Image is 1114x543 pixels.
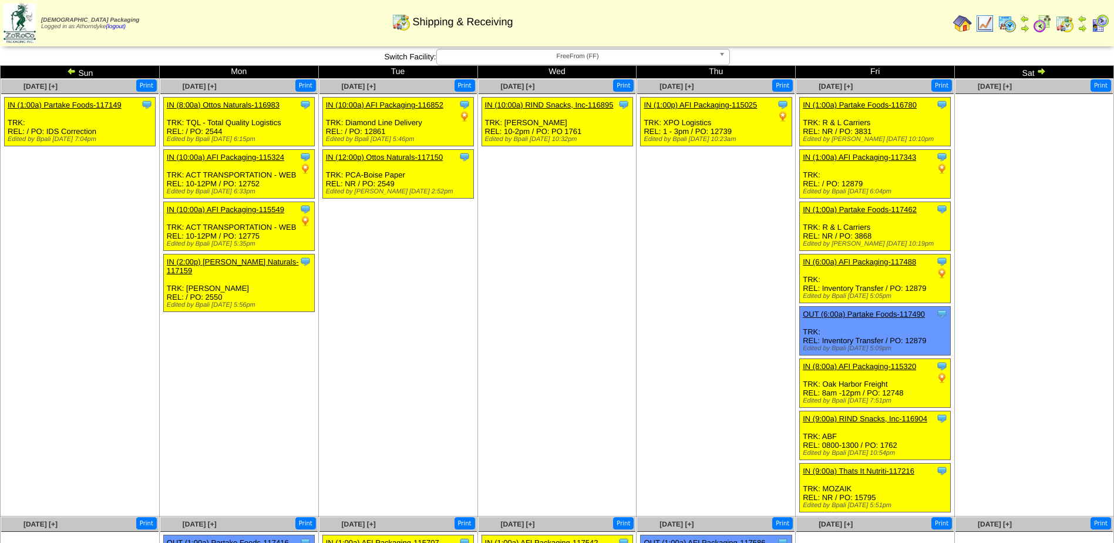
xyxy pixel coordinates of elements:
[803,293,950,300] div: Edited by Bpali [DATE] 5:05pm
[167,205,284,214] a: IN (10:00a) AFI Packaging-115549
[8,100,122,109] a: IN (1:00a) Partake Foods-117149
[8,136,155,143] div: Edited by Bpali [DATE] 7:04pm
[342,520,376,528] a: [DATE] [+]
[167,100,280,109] a: IN (8:00a) Ottos Naturals-116983
[342,82,376,90] a: [DATE] [+]
[500,520,534,528] a: [DATE] [+]
[644,100,757,109] a: IN (1:00p) AFI Packaging-115025
[777,99,789,110] img: Tooltip
[796,66,955,79] td: Fri
[641,98,792,146] div: TRK: XPO Logistics REL: 1 - 3pm / PO: 12739
[618,99,630,110] img: Tooltip
[459,110,470,122] img: PO
[322,150,473,199] div: TRK: PCA-Boise Paper REL: NR / PO: 2549
[936,360,948,372] img: Tooltip
[1091,79,1111,92] button: Print
[978,520,1012,528] a: [DATE] [+]
[163,254,314,312] div: TRK: [PERSON_NAME] REL: / PO: 2550
[936,308,948,320] img: Tooltip
[1020,24,1029,33] img: arrowright.gif
[1091,14,1109,33] img: calendarcustomer.gif
[998,14,1017,33] img: calendarprod.gif
[931,517,952,529] button: Print
[803,345,950,352] div: Edited by Bpali [DATE] 5:09pm
[803,100,917,109] a: IN (1:00a) Partake Foods-116780
[106,24,126,30] a: (logout)
[803,240,950,247] div: Edited by [PERSON_NAME] [DATE] 10:19pm
[299,99,311,110] img: Tooltip
[803,188,950,195] div: Edited by Bpali [DATE] 6:04pm
[1033,14,1052,33] img: calendarblend.gif
[1,66,160,79] td: Sun
[67,66,76,76] img: arrowleft.gif
[1078,14,1087,24] img: arrowleft.gif
[936,465,948,477] img: Tooltip
[136,79,157,92] button: Print
[819,520,853,528] a: [DATE] [+]
[455,79,475,92] button: Print
[167,188,314,195] div: Edited by Bpali [DATE] 6:33pm
[659,520,694,528] a: [DATE] [+]
[975,14,994,33] img: line_graph.gif
[163,202,314,251] div: TRK: ACT TRANSPORTATION - WEB REL: 10-12PM / PO: 12775
[1020,14,1029,24] img: arrowleft.gif
[613,79,634,92] button: Print
[455,517,475,529] button: Print
[936,372,948,384] img: PO
[299,256,311,267] img: Tooltip
[318,66,477,79] td: Tue
[322,98,473,146] div: TRK: Diamond Line Delivery REL: / PO: 12861
[803,414,927,423] a: IN (9:00a) RIND Snacks, Inc-116904
[803,205,917,214] a: IN (1:00a) Partake Foods-117462
[931,79,952,92] button: Print
[167,136,314,143] div: Edited by Bpali [DATE] 6:15pm
[1091,517,1111,529] button: Print
[772,517,793,529] button: Print
[955,66,1114,79] td: Sat
[23,82,58,90] a: [DATE] [+]
[163,150,314,199] div: TRK: ACT TRANSPORTATION - WEB REL: 10-12PM / PO: 12752
[936,267,948,279] img: PO
[803,397,950,404] div: Edited by Bpali [DATE] 7:51pm
[5,98,156,146] div: TRK: REL: / PO: IDS Correction
[800,411,951,460] div: TRK: ABF REL: 0800-1300 / PO: 1762
[803,362,916,371] a: IN (8:00a) AFI Packaging-115320
[459,99,470,110] img: Tooltip
[803,310,925,319] a: OUT (6:00a) Partake Foods-117490
[613,517,634,529] button: Print
[159,66,318,79] td: Mon
[412,16,513,28] span: Shipping & Receiving
[803,450,950,457] div: Edited by Bpali [DATE] 10:54pm
[442,49,714,63] span: FreeFrom (FF)
[936,256,948,267] img: Tooltip
[659,82,694,90] a: [DATE] [+]
[326,188,473,195] div: Edited by [PERSON_NAME] [DATE] 2:52pm
[183,82,217,90] span: [DATE] [+]
[4,4,36,43] img: zoroco-logo-small.webp
[299,215,311,227] img: PO
[326,153,443,162] a: IN (12:00p) Ottos Naturals-117150
[800,464,951,512] div: TRK: MOZAIK REL: NR / PO: 15795
[326,136,473,143] div: Edited by Bpali [DATE] 5:46pm
[800,150,951,199] div: TRK: REL: / PO: 12879
[800,202,951,251] div: TRK: R & L Carriers REL: NR / PO: 3868
[299,203,311,215] img: Tooltip
[500,82,534,90] a: [DATE] [+]
[936,413,948,424] img: Tooltip
[777,110,789,122] img: PO
[477,66,637,79] td: Wed
[167,240,314,247] div: Edited by Bpali [DATE] 5:35pm
[978,82,1012,90] a: [DATE] [+]
[800,307,951,356] div: TRK: REL: Inventory Transfer / PO: 12879
[41,17,139,24] span: [DEMOGRAPHIC_DATA] Packaging
[23,520,58,528] a: [DATE] [+]
[183,520,217,528] span: [DATE] [+]
[819,82,853,90] a: [DATE] [+]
